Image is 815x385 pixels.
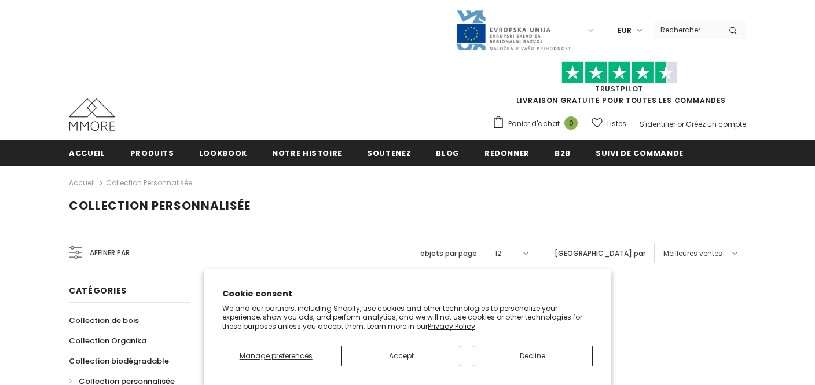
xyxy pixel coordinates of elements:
[595,84,643,94] a: TrustPilot
[592,113,626,134] a: Listes
[596,148,684,159] span: Suivi de commande
[272,148,342,159] span: Notre histoire
[508,118,560,130] span: Panier d'achat
[456,9,571,52] img: Javni Razpis
[69,148,105,159] span: Accueil
[686,119,746,129] a: Créez un compte
[473,346,593,366] button: Decline
[663,248,722,259] span: Meilleures ventes
[456,25,571,35] a: Javni Razpis
[367,140,411,166] a: soutenez
[341,346,461,366] button: Accept
[69,355,169,366] span: Collection biodégradable
[106,178,192,188] a: Collection personnalisée
[69,310,139,331] a: Collection de bois
[130,140,174,166] a: Produits
[436,148,460,159] span: Blog
[130,148,174,159] span: Produits
[618,25,632,36] span: EUR
[654,21,720,38] input: Search Site
[484,148,530,159] span: Redonner
[596,140,684,166] a: Suivi de commande
[677,119,684,129] span: or
[564,116,578,130] span: 0
[495,248,501,259] span: 12
[420,248,477,259] label: objets par page
[69,98,115,131] img: Cas MMORE
[69,197,251,214] span: Collection personnalisée
[367,148,411,159] span: soutenez
[199,140,247,166] a: Lookbook
[240,351,313,361] span: Manage preferences
[428,321,475,331] a: Privacy Policy
[555,140,571,166] a: B2B
[492,115,583,133] a: Panier d'achat 0
[222,304,593,331] p: We and our partners, including Shopify, use cookies and other technologies to personalize your ex...
[640,119,676,129] a: S'identifier
[555,248,645,259] label: [GEOGRAPHIC_DATA] par
[69,315,139,326] span: Collection de bois
[492,67,746,105] span: LIVRAISON GRATUITE POUR TOUTES LES COMMANDES
[484,140,530,166] a: Redonner
[69,331,146,351] a: Collection Organika
[222,288,593,300] h2: Cookie consent
[69,176,95,190] a: Accueil
[69,285,127,296] span: Catégories
[90,247,130,259] span: Affiner par
[222,346,329,366] button: Manage preferences
[272,140,342,166] a: Notre histoire
[555,148,571,159] span: B2B
[69,351,169,371] a: Collection biodégradable
[561,61,677,84] img: Faites confiance aux étoiles pilotes
[69,140,105,166] a: Accueil
[607,118,626,130] span: Listes
[436,140,460,166] a: Blog
[69,335,146,346] span: Collection Organika
[199,148,247,159] span: Lookbook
